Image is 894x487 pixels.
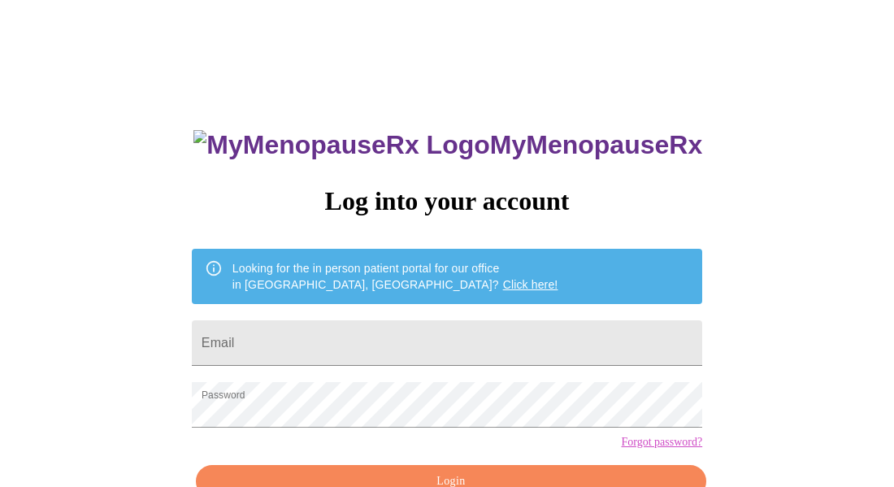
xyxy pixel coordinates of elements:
[193,130,489,160] img: MyMenopauseRx Logo
[193,130,702,160] h3: MyMenopauseRx
[621,436,702,449] a: Forgot password?
[192,186,702,216] h3: Log into your account
[503,278,558,291] a: Click here!
[232,254,558,299] div: Looking for the in person patient portal for our office in [GEOGRAPHIC_DATA], [GEOGRAPHIC_DATA]?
